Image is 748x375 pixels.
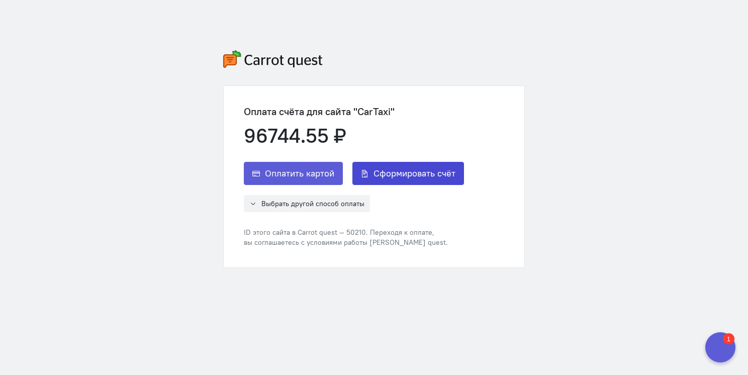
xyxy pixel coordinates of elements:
span: Сформировать счёт [373,167,455,179]
span: Оплатить картой [265,167,334,179]
button: Сформировать счёт [352,162,464,185]
span: Выбрать другой способ оплаты [261,199,364,208]
div: 96744.55 ₽ [244,125,464,147]
button: Оплатить картой [244,162,343,185]
div: 1 [23,6,34,17]
button: Выбрать другой способ оплаты [244,195,370,212]
div: Оплата счёта для сайта "CarTaxi" [244,106,464,117]
img: carrot-quest-logo.svg [223,50,323,68]
div: ID этого сайта в Carrot quest — 50210. Переходя к оплате, вы соглашаетесь с условиями работы [PER... [244,227,464,247]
